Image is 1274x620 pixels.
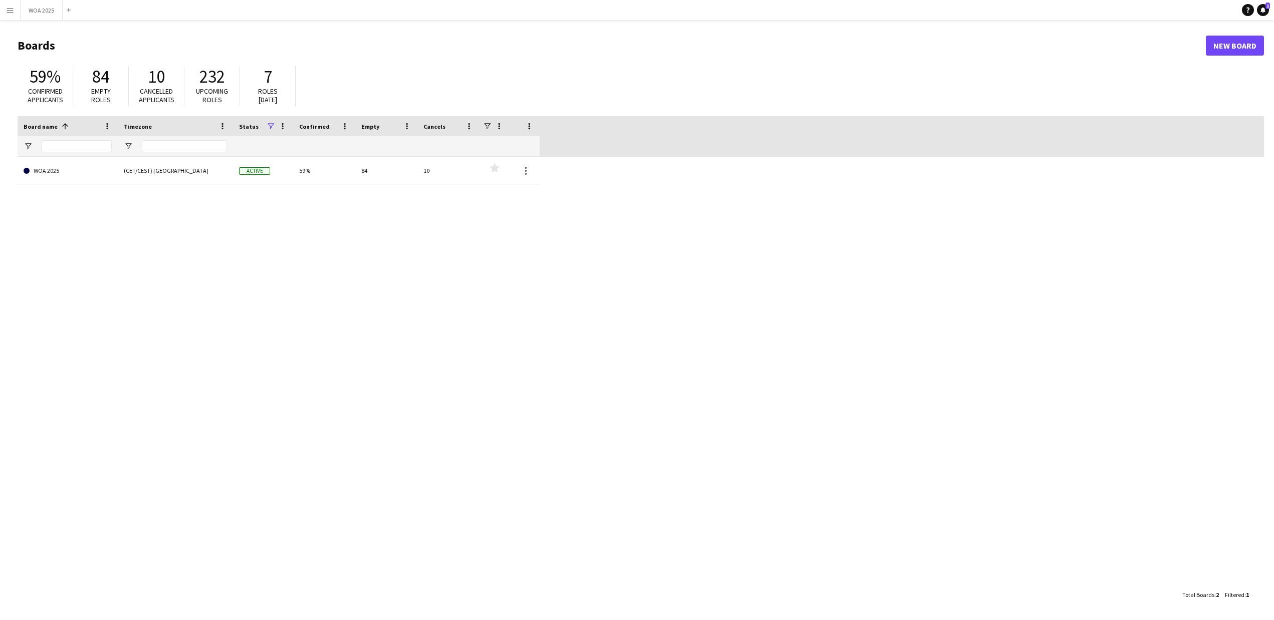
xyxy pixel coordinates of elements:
[1182,591,1214,598] span: Total Boards
[92,66,109,88] span: 84
[417,157,480,184] div: 10
[1225,585,1249,604] div: :
[299,123,330,130] span: Confirmed
[1265,3,1270,9] span: 1
[1225,591,1244,598] span: Filtered
[30,66,61,88] span: 59%
[42,140,112,152] input: Board name Filter Input
[264,66,272,88] span: 7
[423,123,446,130] span: Cancels
[124,142,133,151] button: Open Filter Menu
[24,142,33,151] button: Open Filter Menu
[258,87,278,104] span: Roles [DATE]
[28,87,63,104] span: Confirmed applicants
[1182,585,1219,604] div: :
[24,157,112,185] a: WOA 2025
[118,157,233,184] div: (CET/CEST) [GEOGRAPHIC_DATA]
[199,66,225,88] span: 232
[18,38,1206,53] h1: Boards
[24,123,58,130] span: Board name
[196,87,228,104] span: Upcoming roles
[142,140,227,152] input: Timezone Filter Input
[239,167,270,175] span: Active
[361,123,379,130] span: Empty
[124,123,152,130] span: Timezone
[91,87,111,104] span: Empty roles
[148,66,165,88] span: 10
[239,123,259,130] span: Status
[355,157,417,184] div: 84
[1257,4,1269,16] a: 1
[1206,36,1264,56] a: New Board
[293,157,355,184] div: 59%
[1216,591,1219,598] span: 2
[1246,591,1249,598] span: 1
[139,87,174,104] span: Cancelled applicants
[21,1,63,20] button: WOA 2025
